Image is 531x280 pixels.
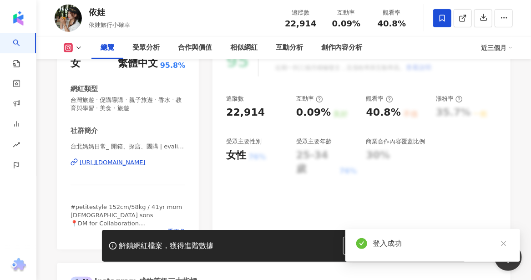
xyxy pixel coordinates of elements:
span: close [501,240,507,247]
div: 依娃 [89,6,130,18]
div: 40.8% [366,106,401,120]
div: 女 [71,56,81,71]
span: 95.8% [160,61,186,71]
span: 台灣旅遊 · 促購導購 · 親子旅遊 · 香水 · 教育與學習 · 美食 · 旅遊 [71,96,185,112]
div: [URL][DOMAIN_NAME] [80,158,146,167]
img: chrome extension [10,258,27,273]
span: rise [13,136,20,156]
span: #petitestyle 152cm/58kg / 41yr mom [DEMOGRAPHIC_DATA] sons 📍DM for Collaboration [DOMAIN_NAME][EM... [71,204,182,260]
span: 0.09% [332,19,360,28]
span: 40.8% [378,19,406,28]
img: KOL Avatar [55,5,82,32]
div: 總覽 [101,42,114,53]
div: 解鎖網紅檔案，獲得進階數據 [119,241,214,251]
span: 依娃旅行小確幸 [89,21,130,28]
div: 漲粉率 [436,95,463,103]
div: 登入成功 [373,238,509,249]
div: 創作內容分析 [321,42,362,53]
div: 相似網紅 [230,42,258,53]
div: 近三個月 [481,41,513,55]
div: 受眾主要性別 [226,137,262,146]
div: 觀看率 [374,8,409,17]
div: 受眾主要年齡 [296,137,332,146]
span: check-circle [356,238,367,249]
div: 追蹤數 [283,8,318,17]
div: 追蹤數 [226,95,244,103]
div: 0.09% [296,106,331,120]
div: 繁體中文 [118,56,158,71]
div: 互動率 [329,8,364,17]
div: 22,914 [226,106,265,120]
div: 網紅類型 [71,84,98,94]
img: logo icon [11,11,25,25]
div: 觀看率 [366,95,393,103]
div: 互動率 [296,95,323,103]
button: 觀看圖表範例 [343,237,410,255]
div: 互動分析 [276,42,303,53]
a: search [13,33,31,68]
span: 看更多 [167,228,185,236]
div: 女性 [226,148,246,163]
div: 合作與價值 [178,42,212,53]
span: 台北媽媽日常_ 開箱、探店、團購 | evalife152 [71,143,185,151]
span: 22,914 [285,19,316,28]
div: 受眾分析 [132,42,160,53]
div: 商業合作內容覆蓋比例 [366,137,425,146]
a: [URL][DOMAIN_NAME] [71,158,185,167]
div: 社群簡介 [71,126,98,136]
